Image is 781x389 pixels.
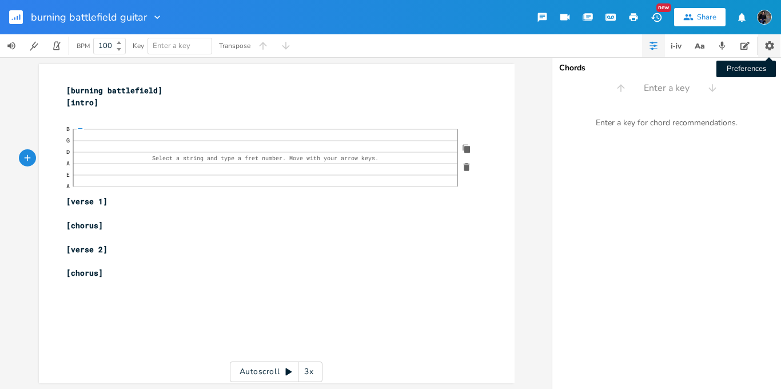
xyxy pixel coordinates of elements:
[298,362,319,382] div: 3x
[230,362,322,382] div: Autoscroll
[66,97,98,108] span: [intro]
[31,12,147,22] span: burning battlefield guitar
[66,182,70,190] text: A
[77,43,90,49] div: BPM
[674,8,726,26] button: Share
[219,42,250,49] div: Transpose
[645,7,668,27] button: New
[76,126,83,132] span: —
[697,12,716,22] div: Share
[757,10,772,25] img: Matthew Edwards
[66,196,107,207] span: [verse 1]
[758,34,780,57] button: Preferences
[559,64,774,72] div: Chords
[66,220,103,231] span: [chorus]
[66,125,70,133] text: B
[644,82,690,95] span: Enter a key
[153,41,190,51] span: Enter a key
[66,148,70,156] text: D
[66,85,162,96] span: [burning battlefield]
[66,244,107,255] span: [verse 2]
[66,137,70,144] text: G
[66,160,70,167] text: A
[552,111,781,135] div: Enter a key for chord recommendations.
[656,3,671,12] div: New
[66,171,70,178] text: E
[133,42,144,49] div: Key
[66,268,103,278] span: [chorus]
